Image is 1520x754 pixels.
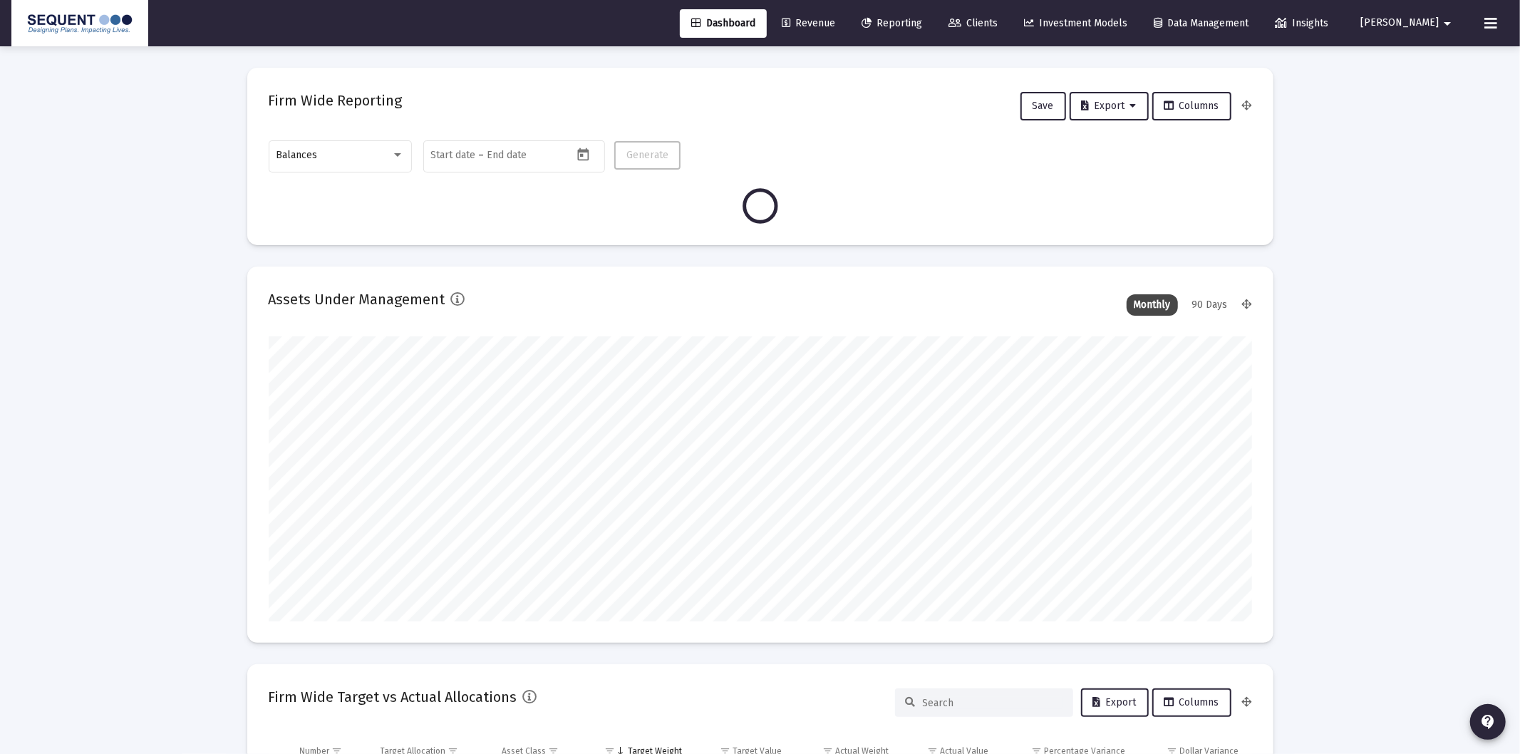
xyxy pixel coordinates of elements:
button: Columns [1152,688,1231,717]
mat-icon: contact_support [1479,713,1496,730]
span: Balances [276,149,317,161]
a: Insights [1263,9,1340,38]
div: Monthly [1127,294,1178,316]
button: Save [1020,92,1066,120]
button: Export [1070,92,1149,120]
button: Export [1081,688,1149,717]
div: 90 Days [1185,294,1235,316]
input: End date [487,150,555,161]
span: Revenue [782,17,835,29]
a: Revenue [770,9,847,38]
span: Save [1033,100,1054,112]
span: Columns [1164,696,1219,708]
span: Dashboard [691,17,755,29]
button: Open calendar [573,144,594,165]
span: – [478,150,484,161]
button: Generate [614,141,681,170]
a: Clients [937,9,1009,38]
a: Data Management [1142,9,1260,38]
span: Investment Models [1024,17,1127,29]
button: Columns [1152,92,1231,120]
span: Clients [948,17,998,29]
a: Reporting [850,9,934,38]
span: Export [1093,696,1137,708]
a: Dashboard [680,9,767,38]
span: [PERSON_NAME] [1360,17,1439,29]
input: Start date [430,150,475,161]
span: Export [1082,100,1137,112]
mat-icon: arrow_drop_down [1439,9,1456,38]
button: [PERSON_NAME] [1343,9,1473,37]
span: Insights [1275,17,1328,29]
input: Search [923,697,1063,709]
h2: Firm Wide Reporting [269,89,403,112]
img: Dashboard [22,9,138,38]
span: Reporting [862,17,922,29]
a: Investment Models [1013,9,1139,38]
h2: Firm Wide Target vs Actual Allocations [269,686,517,708]
h2: Assets Under Management [269,288,445,311]
span: Columns [1164,100,1219,112]
span: Data Management [1154,17,1248,29]
span: Generate [626,149,668,161]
